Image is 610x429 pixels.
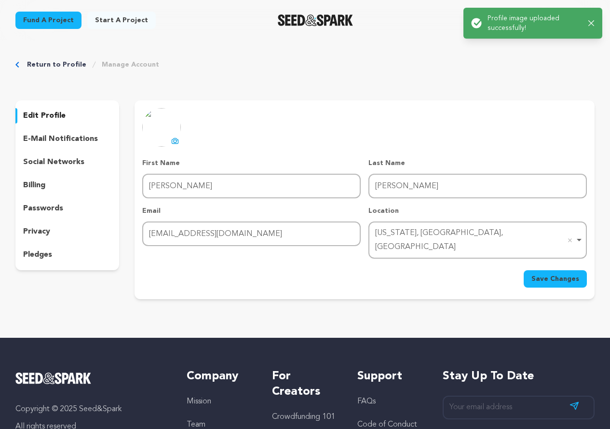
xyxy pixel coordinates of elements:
[15,178,119,193] button: billing
[87,12,156,29] a: Start a project
[23,249,52,261] p: pledges
[23,133,98,145] p: e-mail notifications
[368,174,587,198] input: Last Name
[142,158,361,168] p: First Name
[443,369,595,384] h5: Stay up to date
[15,12,81,29] a: Fund a project
[278,14,353,26] img: Seed&Spark Logo Dark Mode
[15,131,119,147] button: e-mail notifications
[375,226,574,254] div: [US_STATE], [GEOGRAPHIC_DATA], [GEOGRAPHIC_DATA]
[142,174,361,198] input: First Name
[368,158,587,168] p: Last Name
[272,369,338,400] h5: For Creators
[23,180,45,191] p: billing
[15,108,119,124] button: edit profile
[23,226,50,237] p: privacy
[23,203,63,214] p: passwords
[15,154,119,170] button: social networks
[488,14,581,33] p: Profile image uploaded successfully!
[15,373,91,384] img: Seed&Spark Logo
[443,396,595,419] input: Your email address
[23,156,84,168] p: social networks
[15,403,167,415] p: Copyright © 2025 Seed&Spark
[187,421,205,429] a: Team
[23,110,66,122] p: edit profile
[15,224,119,239] button: privacy
[15,247,119,263] button: pledges
[272,413,335,421] a: Crowdfunding 101
[142,206,361,216] p: Email
[187,369,253,384] h5: Company
[142,221,361,246] input: Email
[357,421,417,429] a: Code of Conduct
[524,270,587,288] button: Save Changes
[357,369,423,384] h5: Support
[15,373,167,384] a: Seed&Spark Homepage
[15,201,119,216] button: passwords
[15,60,595,69] div: Breadcrumb
[187,398,211,405] a: Mission
[102,60,159,69] a: Manage Account
[27,60,86,69] a: Return to Profile
[565,235,575,245] button: Remove item: 'ChIJOwg_06VPwokRYv534QaPC8g'
[531,274,579,284] span: Save Changes
[368,206,587,216] p: Location
[357,398,376,405] a: FAQs
[278,14,353,26] a: Seed&Spark Homepage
